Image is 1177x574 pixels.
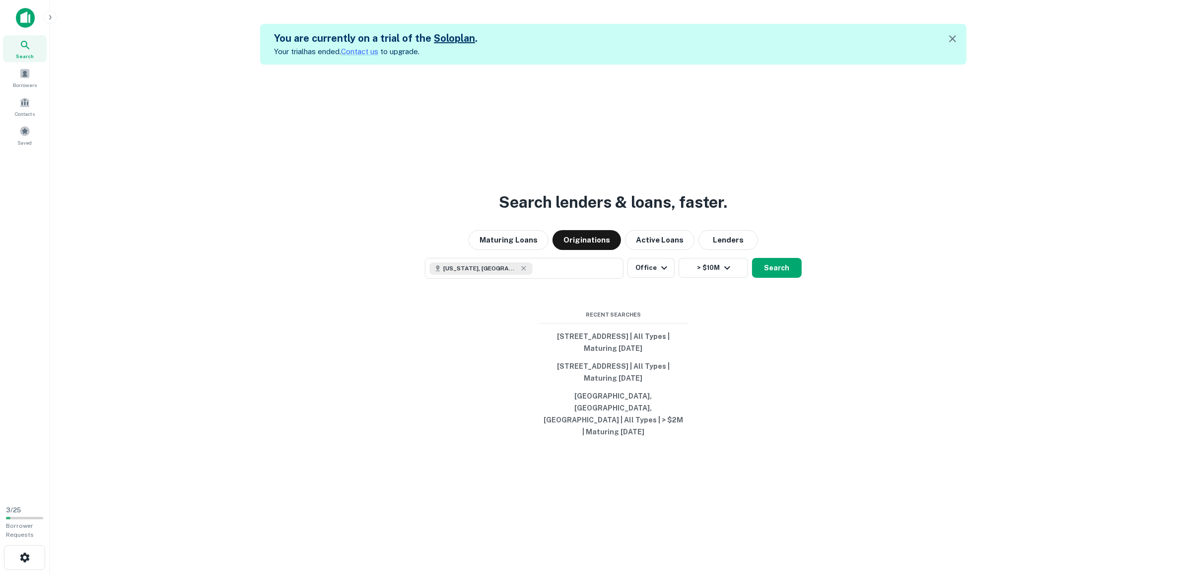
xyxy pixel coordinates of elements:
[16,52,34,60] span: Search
[625,230,694,250] button: Active Loans
[539,328,688,357] button: [STREET_ADDRESS] | All Types | Maturing [DATE]
[539,387,688,441] button: [GEOGRAPHIC_DATA], [GEOGRAPHIC_DATA], [GEOGRAPHIC_DATA] | All Types | > $2M | Maturing [DATE]
[539,357,688,387] button: [STREET_ADDRESS] | All Types | Maturing [DATE]
[698,230,758,250] button: Lenders
[341,47,378,56] a: Contact us
[627,258,675,278] button: Office
[3,64,47,91] a: Borrowers
[16,8,35,28] img: capitalize-icon.png
[18,139,32,147] span: Saved
[425,258,623,279] button: [US_STATE], [GEOGRAPHIC_DATA]
[469,230,549,250] button: Maturing Loans
[13,81,37,89] span: Borrowers
[6,522,34,538] span: Borrower Requests
[499,190,728,214] h3: Search lenders & loans, faster.
[752,258,802,278] button: Search
[3,93,47,120] a: Contacts
[3,35,47,62] a: Search
[15,110,35,118] span: Contacts
[274,46,478,58] p: Your trial has ended. to upgrade.
[3,122,47,149] a: Saved
[539,311,688,319] span: Recent Searches
[679,258,748,278] button: > $10M
[274,31,478,46] h5: You are currently on a trial of the .
[443,264,518,273] span: [US_STATE], [GEOGRAPHIC_DATA]
[434,32,475,44] a: Soloplan
[553,230,621,250] button: Originations
[1127,463,1177,510] iframe: Chat Widget
[6,506,21,514] span: 3 / 25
